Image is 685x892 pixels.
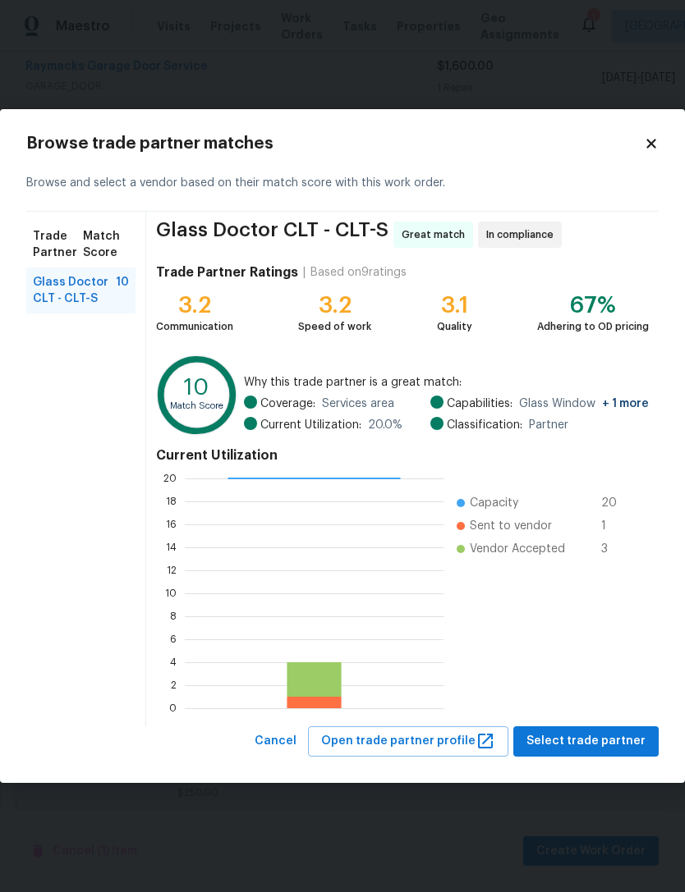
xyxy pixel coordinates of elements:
div: Speed of work [298,318,371,335]
span: Select trade partner [526,731,646,752]
span: Vendor Accepted [470,541,565,557]
div: | [298,264,310,281]
div: 3.1 [437,297,472,313]
text: 8 [170,611,177,621]
div: Browse and select a vendor based on their match score with this work order. [26,155,659,212]
text: Match Score [170,401,223,410]
div: 67% [537,297,649,313]
text: 12 [167,565,177,575]
text: 20 [163,473,177,483]
text: 0 [169,703,177,713]
text: 16 [166,519,177,529]
h2: Browse trade partner matches [26,135,644,152]
span: + 1 more [602,398,649,409]
div: Adhering to OD pricing [537,318,649,335]
span: Glass Doctor CLT - CLT-S [33,274,116,307]
span: Capacity [470,495,518,511]
button: Select trade partner [513,726,659,757]
span: Coverage: [260,396,315,412]
text: 14 [166,542,177,552]
span: In compliance [486,226,560,243]
span: 10 [116,274,129,307]
span: Trade Partner [33,228,83,261]
text: 10 [184,377,209,400]
span: Partner [529,417,568,433]
span: Cancel [255,731,297,752]
text: 2 [171,680,177,690]
text: 10 [165,588,177,598]
div: Quality [437,318,472,335]
span: 20.0 % [368,417,402,433]
div: Based on 9 ratings [310,264,407,281]
text: 6 [170,634,177,644]
span: Capabilities: [447,396,513,412]
span: Classification: [447,417,522,433]
span: Open trade partner profile [321,731,495,752]
span: 20 [601,495,628,511]
span: Services area [322,396,394,412]
div: Communication [156,318,233,335]
span: Why this trade partner is a great match: [244,374,649,391]
div: 3.2 [156,297,233,313]
span: Glass Window [519,396,649,412]
span: 1 [601,518,628,534]
span: Sent to vendor [470,518,552,534]
span: Match Score [83,228,129,261]
button: Cancel [248,726,303,757]
span: Great match [402,226,471,243]
span: Glass Doctor CLT - CLT-S [156,222,388,248]
h4: Trade Partner Ratings [156,264,298,281]
text: 4 [170,657,177,667]
span: 3 [601,541,628,557]
h4: Current Utilization [156,447,649,464]
span: Current Utilization: [260,417,361,433]
div: 3.2 [298,297,371,313]
text: 18 [166,496,177,506]
button: Open trade partner profile [308,726,508,757]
